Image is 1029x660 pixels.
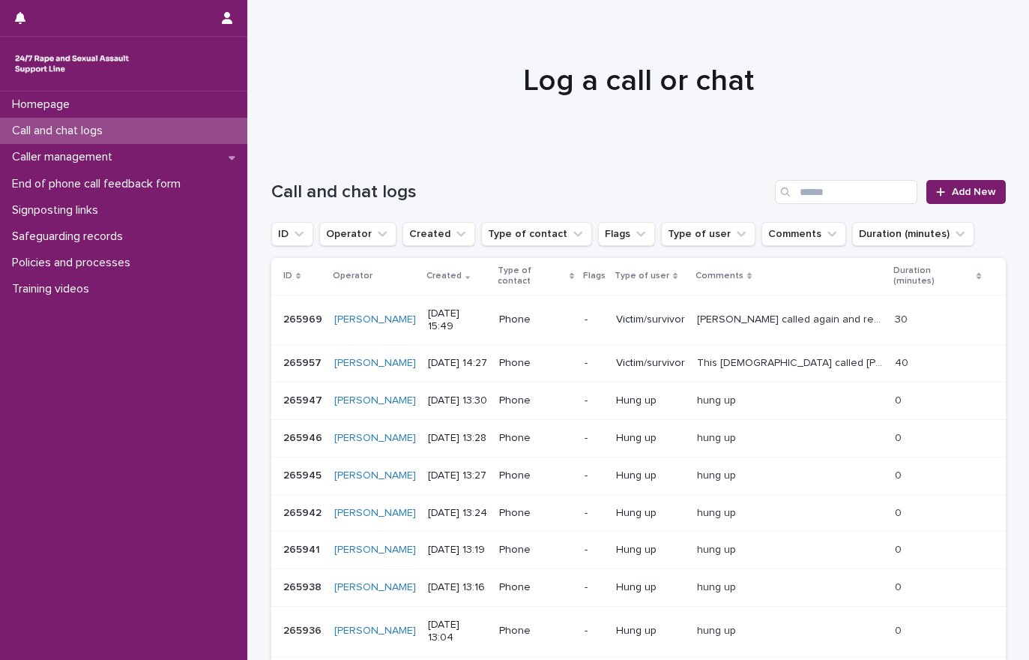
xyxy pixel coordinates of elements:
[697,466,739,482] p: hung up
[585,507,604,520] p: -
[333,268,372,284] p: Operator
[585,469,604,482] p: -
[271,63,1006,99] h1: Log a call or chat
[585,581,604,594] p: -
[271,569,1006,607] tr: 265938265938 [PERSON_NAME] [DATE] 13:16Phone-Hung uphung uphung up 00
[283,466,325,482] p: 265945
[697,541,739,556] p: hung up
[616,357,685,370] p: Victim/survivor
[585,357,604,370] p: -
[583,268,606,284] p: Flags
[426,268,462,284] p: Created
[616,469,685,482] p: Hung up
[585,544,604,556] p: -
[319,222,396,246] button: Operator
[499,394,573,407] p: Phone
[6,177,193,191] p: End of phone call feedback form
[271,419,1006,457] tr: 265946265946 [PERSON_NAME] [DATE] 13:28Phone-Hung uphung uphung up 00
[852,222,974,246] button: Duration (minutes)
[481,222,592,246] button: Type of contact
[615,268,669,284] p: Type of user
[6,203,110,217] p: Signposting links
[499,544,573,556] p: Phone
[6,150,124,164] p: Caller management
[6,256,142,270] p: Policies and processes
[334,313,416,326] a: [PERSON_NAME]
[283,391,325,407] p: 265947
[585,394,604,407] p: -
[334,625,416,637] a: [PERSON_NAME]
[12,49,132,79] img: rhQMoQhaT3yELyF149Cw
[499,581,573,594] p: Phone
[926,180,1005,204] a: Add New
[283,268,292,284] p: ID
[895,504,905,520] p: 0
[895,391,905,407] p: 0
[428,544,487,556] p: [DATE] 13:19
[585,625,604,637] p: -
[283,578,325,594] p: 265938
[402,222,475,246] button: Created
[697,578,739,594] p: hung up
[428,307,487,333] p: [DATE] 15:49
[616,581,685,594] p: Hung up
[271,181,770,203] h1: Call and chat logs
[283,504,325,520] p: 265942
[428,619,487,644] p: [DATE] 13:04
[895,541,905,556] p: 0
[695,268,743,284] p: Comments
[334,544,416,556] a: [PERSON_NAME]
[616,313,685,326] p: Victim/survivor
[895,310,911,326] p: 30
[271,532,1006,569] tr: 265941265941 [PERSON_NAME] [DATE] 13:19Phone-Hung uphung uphung up 00
[585,432,604,445] p: -
[952,187,996,197] span: Add New
[697,354,886,370] p: This lady called Elisa, went on holiday to Tukey. She was befriended by a local man. He seemed ni...
[893,262,974,290] p: Duration (minutes)
[697,429,739,445] p: hung up
[283,354,325,370] p: 265957
[271,382,1006,420] tr: 265947265947 [PERSON_NAME] [DATE] 13:30Phone-Hung uphung uphung up 00
[616,432,685,445] p: Hung up
[895,466,905,482] p: 0
[271,345,1006,382] tr: 265957265957 [PERSON_NAME] [DATE] 14:27Phone-Victim/survivorThis [DEMOGRAPHIC_DATA] called [PERSO...
[428,357,487,370] p: [DATE] 14:27
[428,432,487,445] p: [DATE] 13:28
[6,229,135,244] p: Safeguarding records
[616,625,685,637] p: Hung up
[271,606,1006,656] tr: 265936265936 [PERSON_NAME] [DATE] 13:04Phone-Hung uphung uphung up 00
[616,544,685,556] p: Hung up
[616,507,685,520] p: Hung up
[428,581,487,594] p: [DATE] 13:16
[616,394,685,407] p: Hung up
[895,354,911,370] p: 40
[428,507,487,520] p: [DATE] 13:24
[283,541,323,556] p: 265941
[271,295,1006,345] tr: 265969265969 [PERSON_NAME] [DATE] 15:49Phone-Victim/survivor[PERSON_NAME] called again and recogn...
[271,494,1006,532] tr: 265942265942 [PERSON_NAME] [DATE] 13:24Phone-Hung uphung uphung up 00
[283,310,325,326] p: 265969
[271,457,1006,494] tr: 265945265945 [PERSON_NAME] [DATE] 13:27Phone-Hung uphung uphung up 00
[283,622,325,637] p: 265936
[334,394,416,407] a: [PERSON_NAME]
[598,222,655,246] button: Flags
[895,429,905,445] p: 0
[428,394,487,407] p: [DATE] 13:30
[499,357,573,370] p: Phone
[697,391,739,407] p: hung up
[697,622,739,637] p: hung up
[6,97,82,112] p: Homepage
[283,429,325,445] p: 265946
[334,469,416,482] a: [PERSON_NAME]
[775,180,917,204] input: Search
[334,507,416,520] a: [PERSON_NAME]
[895,622,905,637] p: 0
[895,578,905,594] p: 0
[585,313,604,326] p: -
[334,432,416,445] a: [PERSON_NAME]
[697,310,886,326] p: Sophie called again and recognised my name. She lost a baby yesterday that was conceived by her r...
[6,282,101,296] p: Training videos
[428,469,487,482] p: [DATE] 13:27
[499,507,573,520] p: Phone
[334,357,416,370] a: [PERSON_NAME]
